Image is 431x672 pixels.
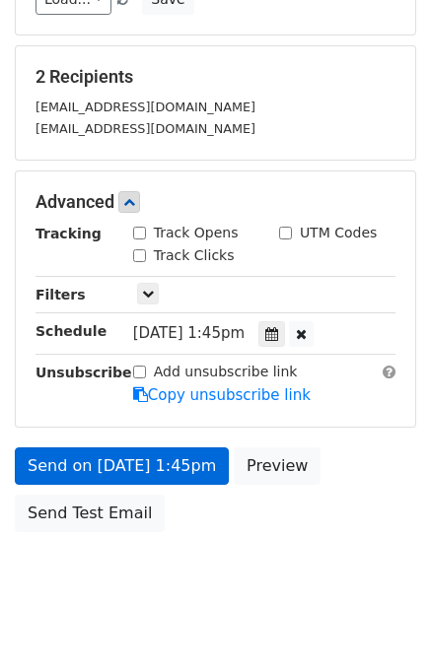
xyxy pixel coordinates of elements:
a: Send on [DATE] 1:45pm [15,447,229,485]
small: [EMAIL_ADDRESS][DOMAIN_NAME] [36,100,255,114]
a: Preview [234,447,321,485]
strong: Schedule [36,323,107,339]
a: Send Test Email [15,495,165,532]
h5: 2 Recipients [36,66,395,88]
h5: Advanced [36,191,395,213]
div: Widget de chat [332,577,431,672]
label: Track Opens [154,223,239,243]
strong: Unsubscribe [36,365,132,380]
label: Add unsubscribe link [154,362,298,382]
small: [EMAIL_ADDRESS][DOMAIN_NAME] [36,121,255,136]
label: Track Clicks [154,245,235,266]
label: UTM Codes [300,223,377,243]
strong: Tracking [36,226,102,241]
span: [DATE] 1:45pm [133,324,245,342]
a: Copy unsubscribe link [133,386,311,404]
iframe: Chat Widget [332,577,431,672]
strong: Filters [36,287,86,302]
